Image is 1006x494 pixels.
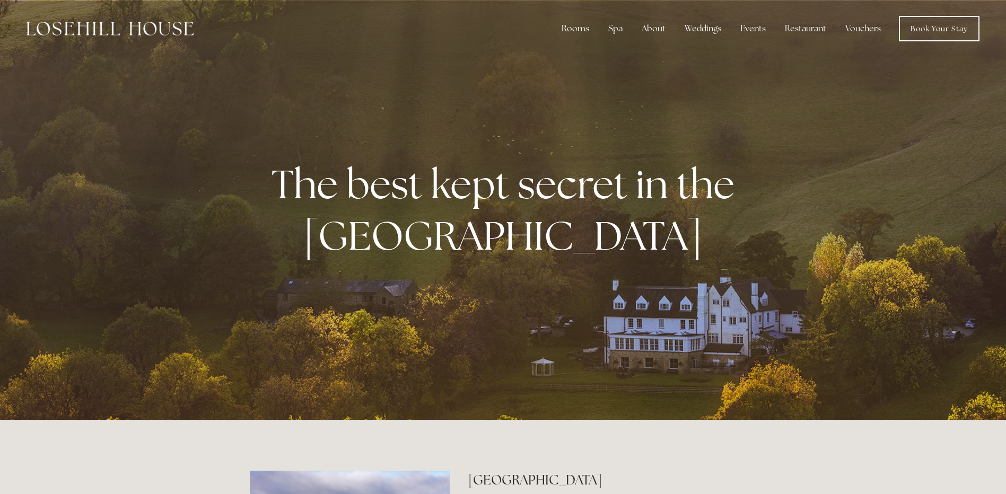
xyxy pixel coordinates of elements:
[27,22,194,36] img: Losehill House
[600,18,631,39] div: Spa
[553,18,598,39] div: Rooms
[899,16,979,41] a: Book Your Stay
[732,18,774,39] div: Events
[776,18,835,39] div: Restaurant
[633,18,674,39] div: About
[837,18,889,39] a: Vouchers
[272,158,743,262] strong: The best kept secret in the [GEOGRAPHIC_DATA]
[676,18,730,39] div: Weddings
[468,471,756,489] h2: [GEOGRAPHIC_DATA]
